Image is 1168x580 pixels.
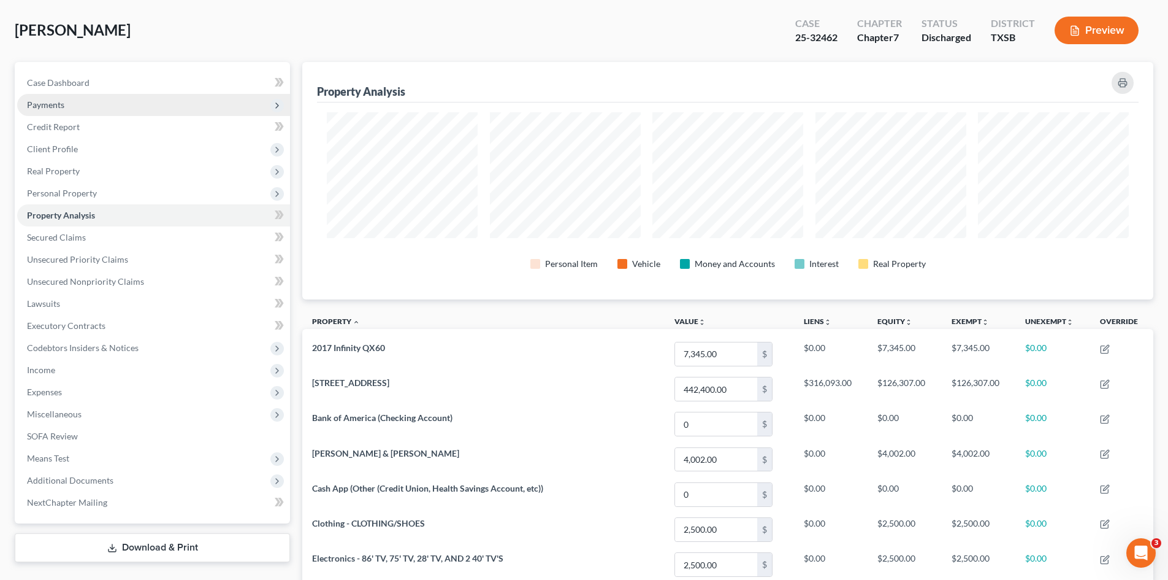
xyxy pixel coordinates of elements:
[312,377,389,388] span: [STREET_ADDRESS]
[873,258,926,270] div: Real Property
[1066,319,1074,326] i: unfold_more
[868,442,942,477] td: $4,002.00
[795,17,838,31] div: Case
[312,342,385,353] span: 2017 Infinity QX60
[1015,512,1090,547] td: $0.00
[27,144,78,154] span: Client Profile
[27,166,80,176] span: Real Property
[1015,442,1090,477] td: $0.00
[27,431,78,441] span: SOFA Review
[952,317,989,326] a: Exemptunfold_more
[794,442,868,477] td: $0.00
[317,84,405,99] div: Property Analysis
[942,407,1016,442] td: $0.00
[991,17,1035,31] div: District
[794,512,868,547] td: $0.00
[757,518,772,541] div: $
[1055,17,1139,44] button: Preview
[868,372,942,407] td: $126,307.00
[1015,477,1090,512] td: $0.00
[824,319,831,326] i: unfold_more
[982,319,989,326] i: unfold_more
[757,342,772,366] div: $
[905,319,912,326] i: unfold_more
[809,258,839,270] div: Interest
[632,258,660,270] div: Vehicle
[312,518,425,528] span: Clothing - CLOTHING/SHOES
[1151,538,1161,548] span: 3
[675,553,757,576] input: 0.00
[17,72,290,94] a: Case Dashboard
[1015,372,1090,407] td: $0.00
[17,226,290,249] a: Secured Claims
[674,317,706,326] a: Valueunfold_more
[17,293,290,315] a: Lawsuits
[698,319,706,326] i: unfold_more
[868,477,942,512] td: $0.00
[794,372,868,407] td: $316,093.00
[312,553,503,563] span: Electronics - 86' TV, 75' TV, 28' TV, AND 2 40' TV'S
[353,319,360,326] i: expand_less
[312,412,452,423] span: Bank of America (Checking Account)
[27,365,55,375] span: Income
[804,317,831,326] a: Liensunfold_more
[27,475,113,485] span: Additional Documents
[312,483,543,493] span: Cash App (Other (Credit Union, Health Savings Account, etc))
[27,298,60,309] span: Lawsuits
[27,232,86,242] span: Secured Claims
[893,31,899,43] span: 7
[17,116,290,138] a: Credit Report
[868,407,942,442] td: $0.00
[857,17,902,31] div: Chapter
[27,342,139,353] span: Codebtors Insiders & Notices
[27,77,90,88] span: Case Dashboard
[27,409,82,419] span: Miscellaneous
[942,477,1016,512] td: $0.00
[1015,407,1090,442] td: $0.00
[17,204,290,226] a: Property Analysis
[17,492,290,514] a: NextChapter Mailing
[922,31,971,45] div: Discharged
[757,553,772,576] div: $
[17,425,290,447] a: SOFA Review
[27,276,144,287] span: Unsecured Nonpriority Claims
[1025,317,1074,326] a: Unexemptunfold_more
[695,258,775,270] div: Money and Accounts
[27,497,107,508] span: NextChapter Mailing
[15,21,131,39] span: [PERSON_NAME]
[794,407,868,442] td: $0.00
[757,377,772,401] div: $
[27,99,64,110] span: Payments
[757,483,772,506] div: $
[545,258,598,270] div: Personal Item
[27,320,105,331] span: Executory Contracts
[675,518,757,541] input: 0.00
[942,372,1016,407] td: $126,307.00
[17,249,290,271] a: Unsecured Priority Claims
[991,31,1035,45] div: TXSB
[1015,336,1090,371] td: $0.00
[27,254,128,265] span: Unsecured Priority Claims
[27,453,69,463] span: Means Test
[794,477,868,512] td: $0.00
[17,271,290,293] a: Unsecured Nonpriority Claims
[857,31,902,45] div: Chapter
[27,188,97,198] span: Personal Property
[27,122,80,132] span: Credit Report
[312,448,459,458] span: [PERSON_NAME] & [PERSON_NAME]
[675,483,757,506] input: 0.00
[868,512,942,547] td: $2,500.00
[794,336,868,371] td: $0.00
[757,412,772,436] div: $
[942,512,1016,547] td: $2,500.00
[868,336,942,371] td: $7,345.00
[15,533,290,562] a: Download & Print
[942,442,1016,477] td: $4,002.00
[757,448,772,471] div: $
[942,336,1016,371] td: $7,345.00
[675,448,757,471] input: 0.00
[877,317,912,326] a: Equityunfold_more
[17,315,290,337] a: Executory Contracts
[675,412,757,436] input: 0.00
[27,210,95,220] span: Property Analysis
